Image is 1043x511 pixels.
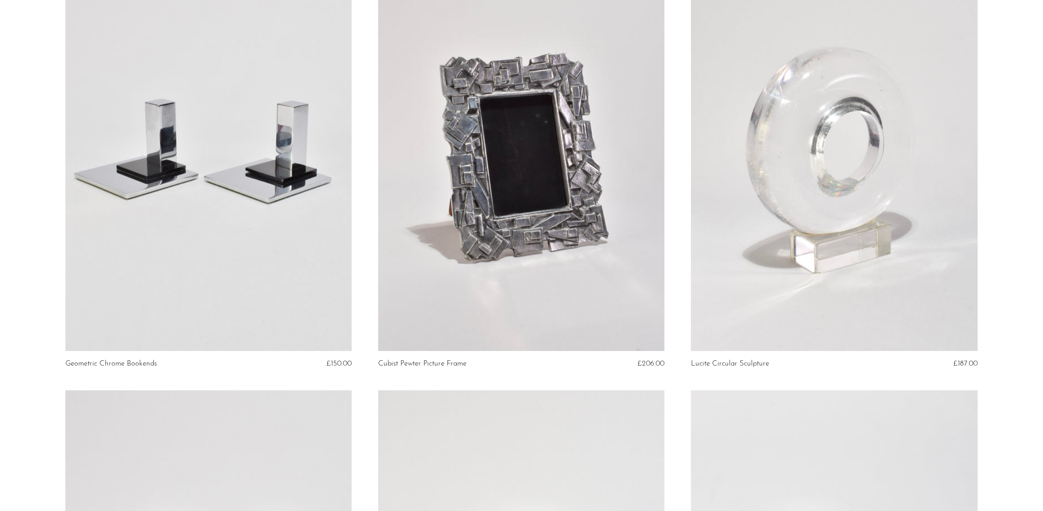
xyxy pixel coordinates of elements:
span: £150.00 [326,360,352,367]
a: Cubist Pewter Picture Frame [378,360,467,368]
a: Geometric Chrome Bookends [65,360,157,368]
span: £206.00 [637,360,664,367]
a: Lucite Circular Sculpture [691,360,769,368]
span: £187.00 [953,360,978,367]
